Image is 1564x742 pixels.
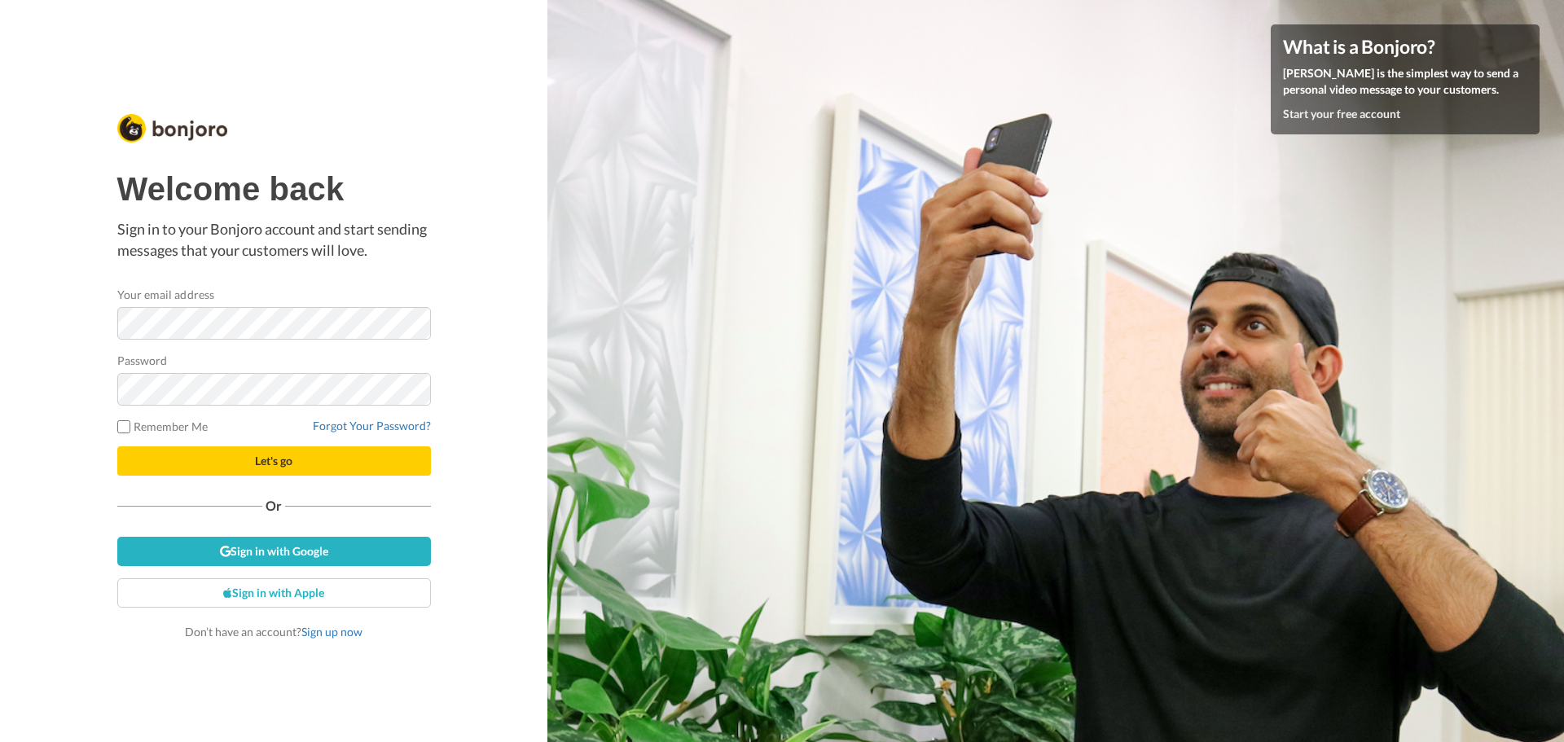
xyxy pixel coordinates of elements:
h4: What is a Bonjoro? [1283,37,1527,57]
span: Or [262,500,285,511]
button: Let's go [117,446,431,476]
label: Remember Me [117,418,209,435]
a: Sign in with Google [117,537,431,566]
p: Sign in to your Bonjoro account and start sending messages that your customers will love. [117,219,431,261]
input: Remember Me [117,420,130,433]
label: Your email address [117,286,214,303]
h1: Welcome back [117,171,431,207]
label: Password [117,352,168,369]
a: Sign in with Apple [117,578,431,608]
a: Sign up now [301,625,362,639]
a: Start your free account [1283,107,1400,121]
a: Forgot Your Password? [313,419,431,432]
span: Let's go [255,454,292,468]
span: Don’t have an account? [185,625,362,639]
p: [PERSON_NAME] is the simplest way to send a personal video message to your customers. [1283,65,1527,98]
